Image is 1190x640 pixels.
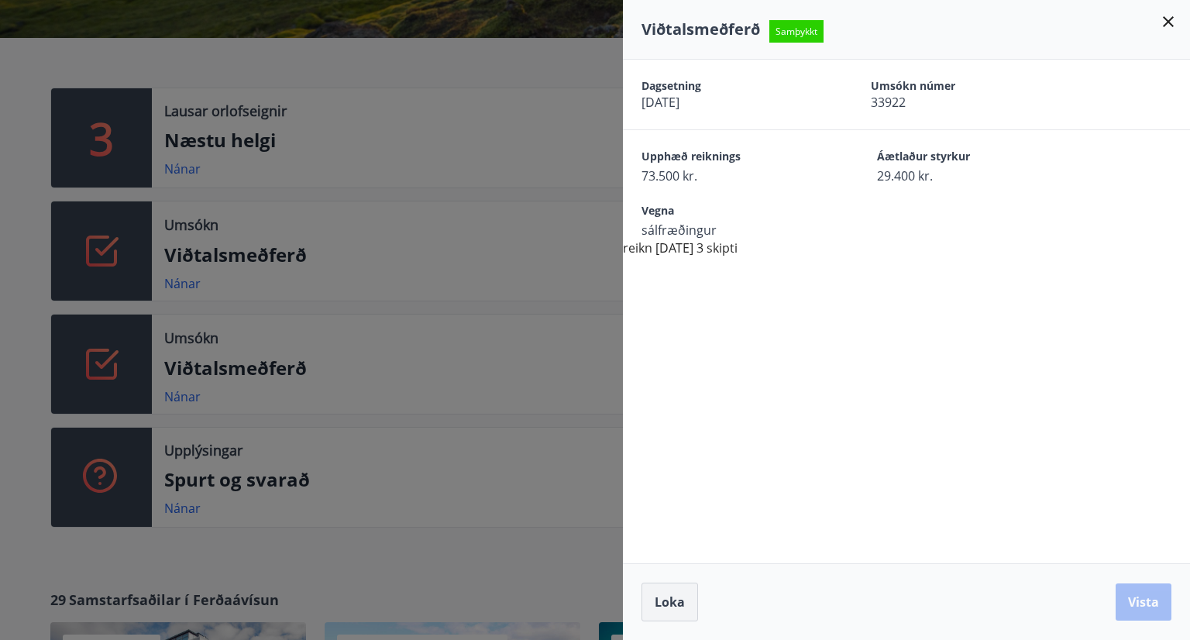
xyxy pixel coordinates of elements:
[871,78,1046,94] span: Umsókn númer
[641,19,760,40] span: Viðtalsmeðferð
[655,594,685,611] span: Loka
[641,167,823,184] span: 73.500 kr.
[641,583,698,621] button: Loka
[641,203,823,222] span: Vegna
[641,78,817,94] span: Dagsetning
[871,94,1046,111] span: 33922
[641,149,823,167] span: Upphæð reiknings
[641,222,823,239] span: sálfræðingur
[769,20,824,43] span: Samþykkt
[877,149,1058,167] span: Áætlaður styrkur
[877,167,1058,184] span: 29.400 kr.
[623,60,1190,257] div: reikn [DATE] 3 skipti
[641,94,817,111] span: [DATE]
